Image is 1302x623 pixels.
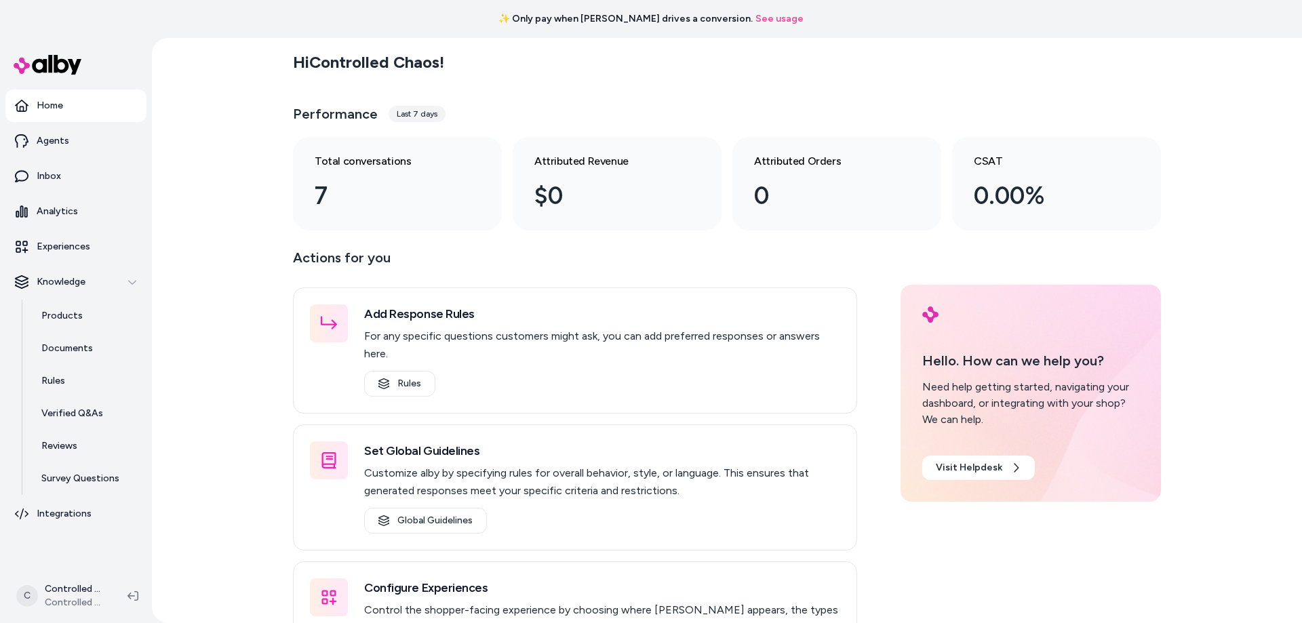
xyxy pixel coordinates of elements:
[755,12,804,26] a: See usage
[364,508,487,534] a: Global Guidelines
[5,230,146,263] a: Experiences
[14,55,81,75] img: alby Logo
[28,332,146,365] a: Documents
[41,472,119,485] p: Survey Questions
[5,125,146,157] a: Agents
[974,178,1118,214] div: 0.00%
[37,205,78,218] p: Analytics
[41,374,65,388] p: Rules
[45,582,106,596] p: Controlled Chaos Shopify
[922,456,1035,480] a: Visit Helpdesk
[364,441,840,460] h3: Set Global Guidelines
[293,52,444,73] h2: Hi Controlled Chaos !
[364,371,435,397] a: Rules
[952,137,1161,230] a: CSAT 0.00%
[389,106,446,122] div: Last 7 days
[534,178,678,214] div: $0
[37,134,69,148] p: Agents
[28,397,146,430] a: Verified Q&As
[315,153,458,169] h3: Total conversations
[41,439,77,453] p: Reviews
[754,178,898,214] div: 0
[364,327,840,363] p: For any specific questions customers might ask, you can add preferred responses or answers here.
[41,407,103,420] p: Verified Q&As
[5,160,146,193] a: Inbox
[41,342,93,355] p: Documents
[974,153,1118,169] h3: CSAT
[37,507,92,521] p: Integrations
[45,596,106,609] span: Controlled Chaos
[293,137,502,230] a: Total conversations 7
[293,247,857,279] p: Actions for you
[37,99,63,113] p: Home
[5,195,146,228] a: Analytics
[534,153,678,169] h3: Attributed Revenue
[37,240,90,254] p: Experiences
[922,379,1139,428] div: Need help getting started, navigating your dashboard, or integrating with your shop? We can help.
[754,153,898,169] h3: Attributed Orders
[922,306,939,323] img: alby Logo
[28,462,146,495] a: Survey Questions
[8,574,117,618] button: CControlled Chaos ShopifyControlled Chaos
[364,578,840,597] h3: Configure Experiences
[5,498,146,530] a: Integrations
[364,304,840,323] h3: Add Response Rules
[5,266,146,298] button: Knowledge
[5,89,146,122] a: Home
[513,137,722,230] a: Attributed Revenue $0
[28,300,146,332] a: Products
[293,104,378,123] h3: Performance
[28,430,146,462] a: Reviews
[37,169,61,183] p: Inbox
[922,350,1139,371] p: Hello. How can we help you?
[41,309,83,323] p: Products
[315,178,458,214] div: 7
[28,365,146,397] a: Rules
[16,585,38,607] span: C
[498,12,753,26] span: ✨ Only pay when [PERSON_NAME] drives a conversion.
[37,275,85,289] p: Knowledge
[364,464,840,500] p: Customize alby by specifying rules for overall behavior, style, or language. This ensures that ge...
[732,137,941,230] a: Attributed Orders 0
